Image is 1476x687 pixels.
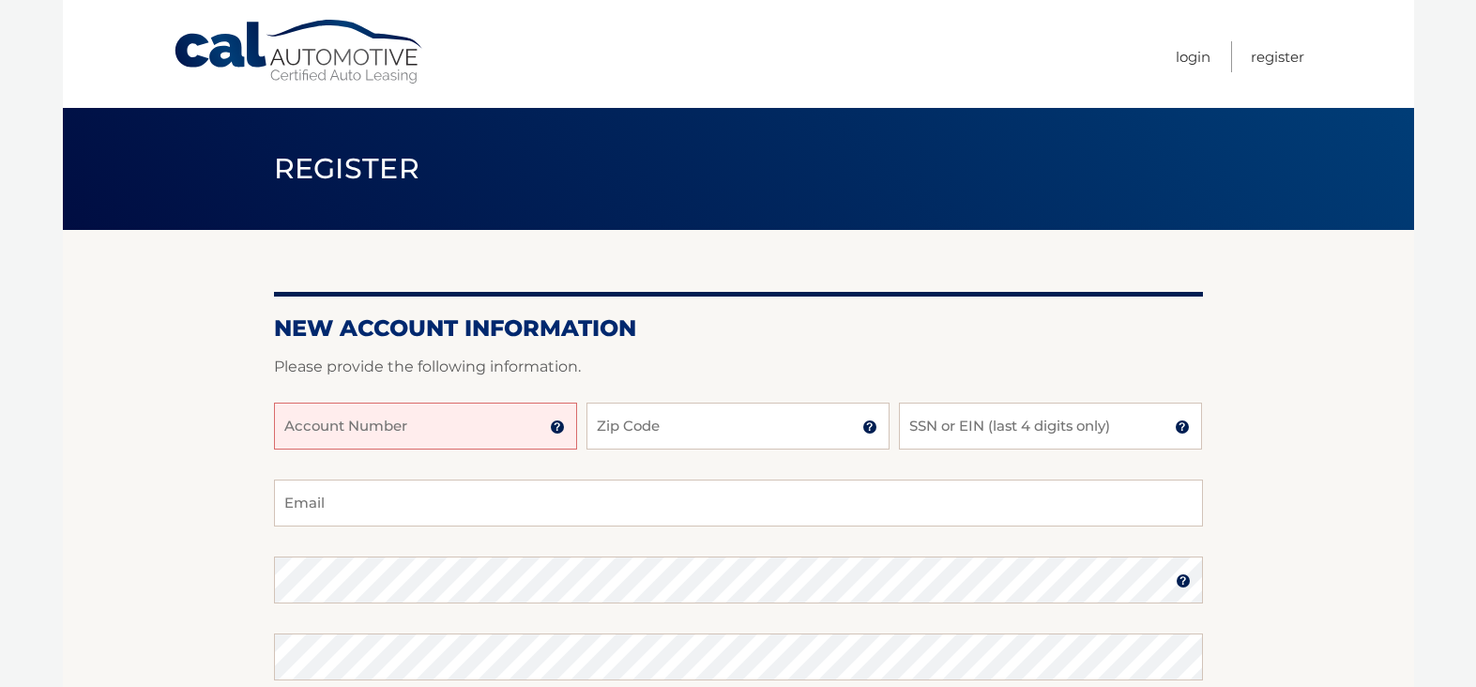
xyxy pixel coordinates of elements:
[274,354,1203,380] p: Please provide the following information.
[274,480,1203,527] input: Email
[550,420,565,435] img: tooltip.svg
[1175,420,1190,435] img: tooltip.svg
[274,403,577,450] input: Account Number
[1176,573,1191,588] img: tooltip.svg
[274,314,1203,343] h2: New Account Information
[1176,41,1210,72] a: Login
[899,403,1202,450] input: SSN or EIN (last 4 digits only)
[586,403,890,450] input: Zip Code
[862,420,877,435] img: tooltip.svg
[173,19,426,85] a: Cal Automotive
[1251,41,1304,72] a: Register
[274,151,420,186] span: Register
